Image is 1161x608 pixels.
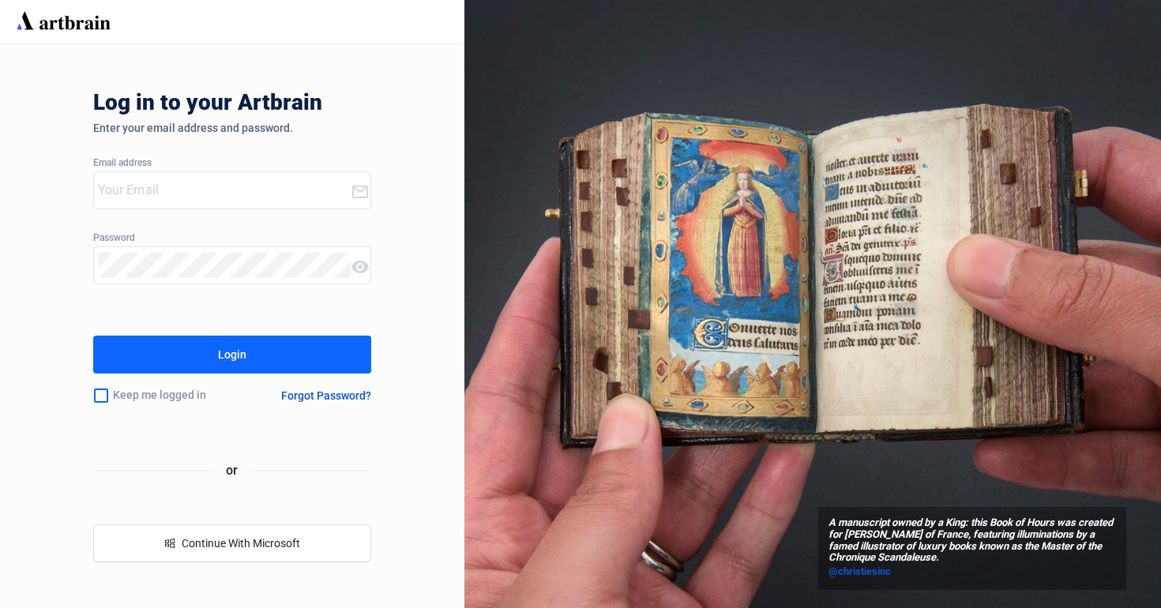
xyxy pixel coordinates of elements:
[218,342,246,367] div: Login
[828,565,891,577] span: @christiesinc
[828,564,1116,580] a: @christiesinc
[164,538,175,549] span: windows
[182,537,300,550] span: Continue With Microsoft
[93,336,372,373] button: Login
[828,517,1116,565] span: A manuscript owned by a King: this Book of Hours was created for [PERSON_NAME] of France, featuri...
[213,460,250,480] span: or
[281,389,371,402] div: Forgot Password?
[93,122,372,134] div: Enter your email address and password.
[93,379,246,412] div: Keep me logged in
[93,524,372,562] button: windowsContinue With Microsoft
[93,158,372,169] div: Email address
[98,178,351,203] input: Your Email
[93,90,567,122] div: Log in to your Artbrain
[93,233,372,244] div: Password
